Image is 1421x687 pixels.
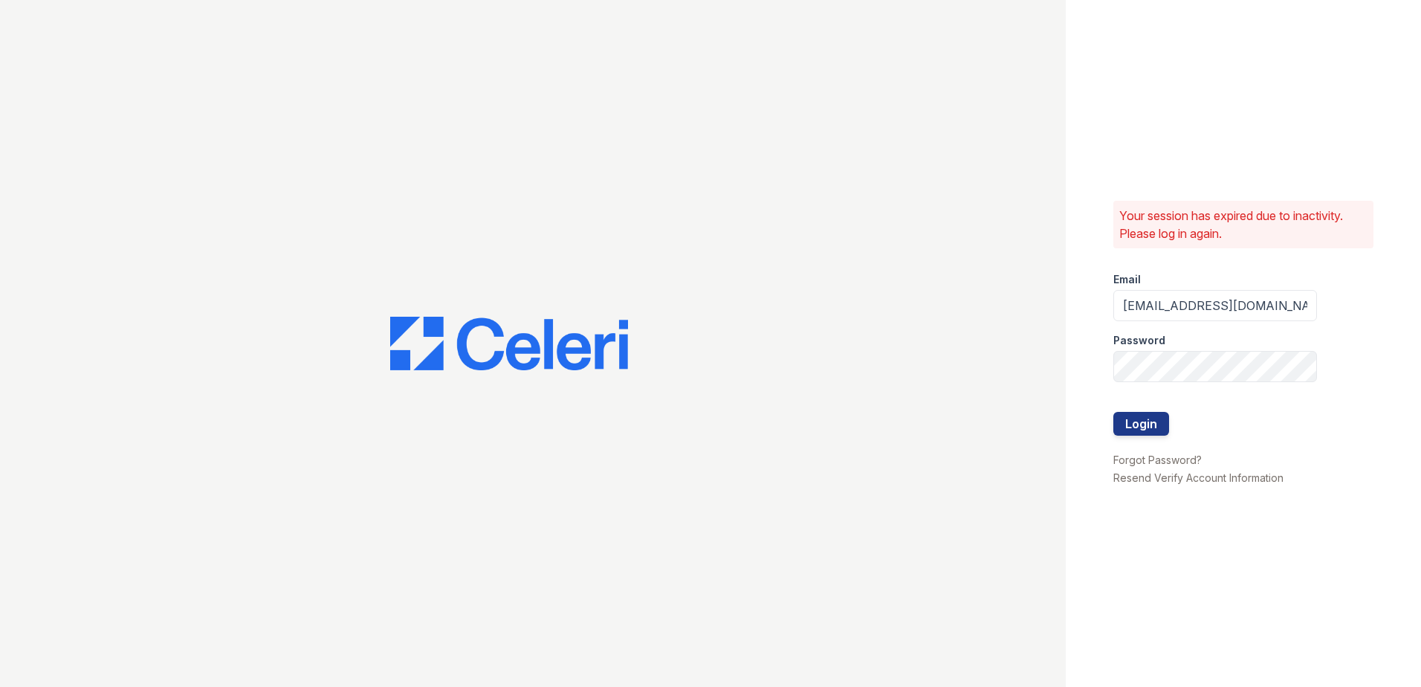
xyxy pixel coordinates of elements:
[1119,207,1367,242] p: Your session has expired due to inactivity. Please log in again.
[1113,471,1284,484] a: Resend Verify Account Information
[1113,454,1202,466] a: Forgot Password?
[1113,412,1169,436] button: Login
[1113,272,1141,287] label: Email
[1113,333,1165,348] label: Password
[390,317,628,370] img: CE_Logo_Blue-a8612792a0a2168367f1c8372b55b34899dd931a85d93a1a3d3e32e68fde9ad4.png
